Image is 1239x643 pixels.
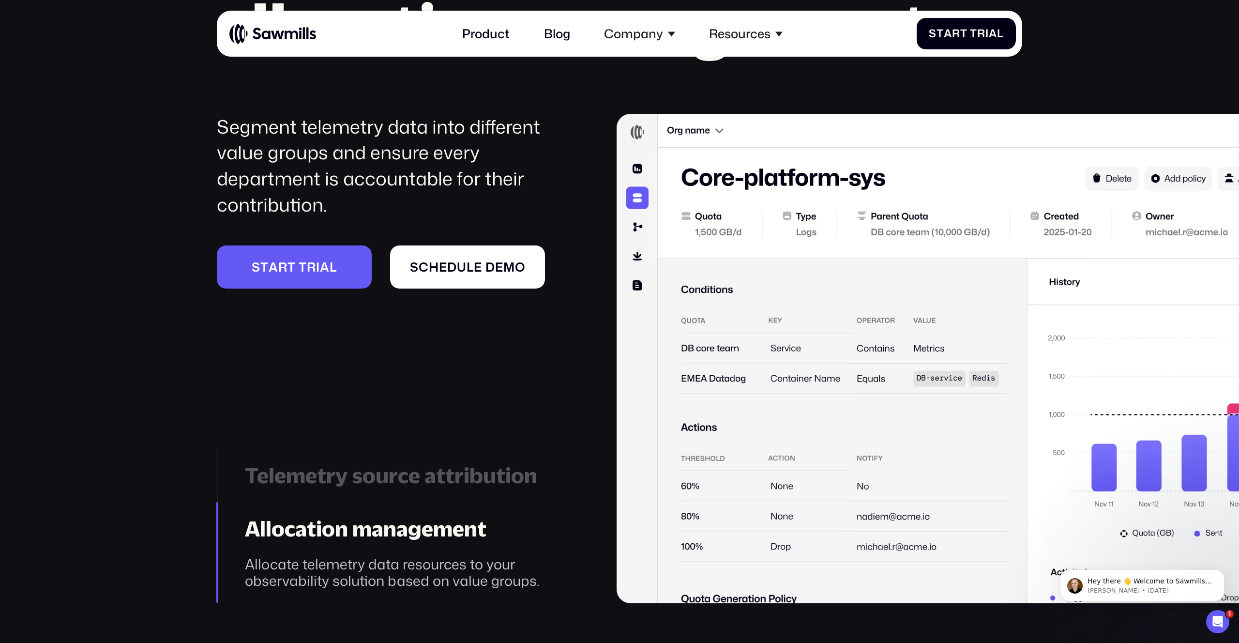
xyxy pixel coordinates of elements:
iframe: Intercom live chat [1206,610,1229,633]
span: r [307,260,316,275]
span: i [316,260,320,275]
span: a [989,27,997,40]
span: d [447,260,457,275]
span: o [515,260,526,275]
a: Scheduledemo [390,245,545,288]
a: Product [453,17,519,50]
span: d [485,260,495,275]
div: Allocate telemetry data resources to your observability solution based on value groups. [245,556,573,589]
span: t [260,260,269,275]
span: S [410,260,419,275]
span: t [287,260,296,275]
span: e [495,260,503,275]
span: e [474,260,482,275]
span: a [320,260,330,275]
span: l [330,260,337,275]
span: c [419,260,429,275]
span: a [944,27,952,40]
span: m [503,260,515,275]
span: t [937,27,944,40]
span: S [929,27,937,40]
div: Telemetry source attribution [245,463,573,489]
span: r [278,260,287,275]
span: S [252,260,260,275]
span: r [977,27,985,40]
a: StartTrial [917,18,1016,49]
span: l [467,260,474,275]
span: r [952,27,960,40]
div: Company [595,17,684,50]
span: t [960,27,967,40]
iframe: Intercom notifications message [1045,549,1239,617]
span: 1 [1226,610,1234,618]
div: Resources [709,26,771,41]
div: Company [604,26,663,41]
span: a [269,260,278,275]
span: u [457,260,467,275]
div: Resources [700,17,792,50]
span: h [429,260,439,275]
a: Starttrial [217,245,372,288]
span: i [985,27,989,40]
span: t [299,260,307,275]
div: Allocation management [245,516,573,542]
a: Blog [535,17,579,50]
span: e [439,260,447,275]
div: Segment telemetry data into different value groups and ensure every department is accountable for... [217,114,573,218]
span: l [997,27,1004,40]
span: T [970,27,977,40]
